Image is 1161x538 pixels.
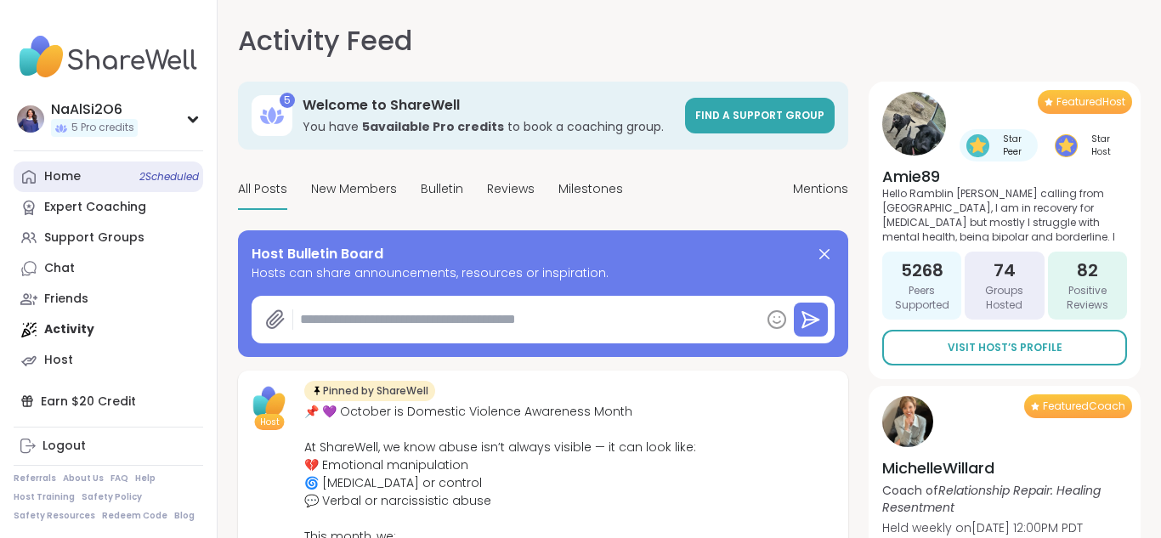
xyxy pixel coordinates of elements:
img: Amie89 [882,92,946,156]
span: New Members [311,180,397,198]
a: Visit Host’s Profile [882,330,1127,365]
p: Coach of [882,482,1127,516]
h1: Activity Feed [238,20,412,61]
p: Held weekly on [DATE] 12:00PM PDT [882,519,1127,536]
div: Logout [42,438,86,455]
span: 74 [994,258,1016,282]
img: NaAlSi2O6 [17,105,44,133]
h4: MichelleWillard [882,457,1127,479]
a: FAQ [110,473,128,484]
a: Safety Resources [14,510,95,522]
span: Hosts can share announcements, resources or inspiration. [252,264,835,282]
span: Host Bulletin Board [252,244,383,264]
a: Host [14,345,203,376]
a: Safety Policy [82,491,142,503]
img: ShareWell Nav Logo [14,27,203,87]
img: Star Peer [966,134,989,157]
span: Milestones [558,180,623,198]
a: Referrals [14,473,56,484]
h3: Welcome to ShareWell [303,96,675,115]
span: Star Peer [993,133,1031,158]
img: MichelleWillard [882,396,933,447]
div: Support Groups [44,229,144,246]
a: Help [135,473,156,484]
a: Chat [14,253,203,284]
a: Friends [14,284,203,314]
a: Blog [174,510,195,522]
span: All Posts [238,180,287,198]
b: 5 available Pro credit s [362,118,504,135]
p: Hello Ramblin [PERSON_NAME] calling from [GEOGRAPHIC_DATA], I am in recovery for [MEDICAL_DATA] b... [882,187,1127,241]
span: Featured Coach [1043,399,1125,413]
span: 82 [1077,258,1098,282]
span: Bulletin [421,180,463,198]
div: Pinned by ShareWell [304,381,435,401]
span: Find a support group [695,108,824,122]
h3: You have to book a coaching group. [303,118,675,135]
div: Chat [44,260,75,277]
span: Positive Reviews [1055,284,1120,313]
span: Visit Host’s Profile [948,340,1062,355]
a: About Us [63,473,104,484]
div: Host [44,352,73,369]
img: ShareWell [248,381,291,423]
div: Earn $20 Credit [14,386,203,416]
span: Reviews [487,180,535,198]
span: Mentions [793,180,848,198]
a: Redeem Code [102,510,167,522]
a: Logout [14,431,203,462]
span: 2 Scheduled [139,170,199,184]
span: Groups Hosted [971,284,1037,313]
h4: Amie89 [882,166,1127,187]
span: Star Host [1081,133,1120,158]
img: Star Host [1055,134,1078,157]
span: Peers Supported [889,284,954,313]
span: 5268 [901,258,943,282]
i: Relationship Repair: Healing Resentment [882,482,1101,516]
span: Host [260,416,280,428]
div: Home [44,168,81,185]
a: Find a support group [685,98,835,133]
a: Support Groups [14,223,203,253]
div: Expert Coaching [44,199,146,216]
span: Featured Host [1056,95,1125,109]
a: Host Training [14,491,75,503]
a: Home2Scheduled [14,161,203,192]
div: 5 [280,93,295,108]
span: 5 Pro credits [71,121,134,135]
a: Expert Coaching [14,192,203,223]
div: NaAlSi2O6 [51,100,138,119]
div: Friends [44,291,88,308]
